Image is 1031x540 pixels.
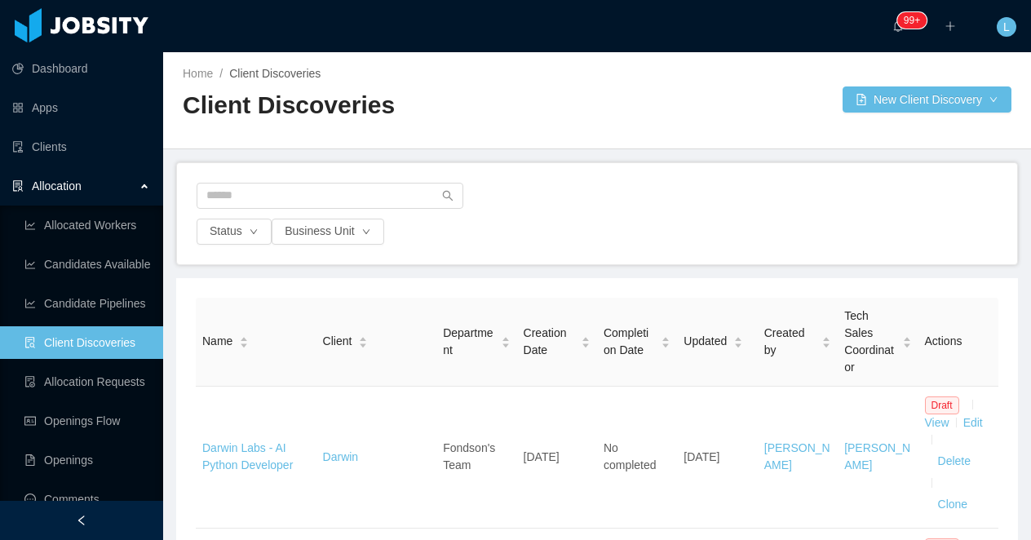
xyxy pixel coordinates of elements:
[202,333,232,350] span: Name
[902,334,912,346] div: Sort
[844,441,910,471] a: [PERSON_NAME]
[240,341,249,346] i: icon: caret-down
[661,334,670,346] div: Sort
[764,441,830,471] a: [PERSON_NAME]
[442,190,454,201] i: icon: search
[32,179,82,193] span: Allocation
[677,387,757,529] td: [DATE]
[963,416,983,429] a: Edit
[272,219,384,245] button: Business Uniticon: down
[183,89,597,122] h2: Client Discoveries
[945,20,956,32] i: icon: plus
[604,325,654,359] span: Completion Date
[24,444,150,476] a: icon: file-textOpenings
[734,341,743,346] i: icon: caret-down
[12,91,150,124] a: icon: appstoreApps
[822,341,831,346] i: icon: caret-down
[822,335,831,340] i: icon: caret-up
[662,341,670,346] i: icon: caret-down
[581,341,590,346] i: icon: caret-down
[597,387,677,529] td: No completed
[843,86,1011,113] button: icon: file-addNew Client Discoverydown
[359,341,368,346] i: icon: caret-down
[925,449,984,475] button: Delete
[925,396,959,414] span: Draft
[501,334,511,346] div: Sort
[202,441,293,471] a: Darwin Labs - AI Python Developer
[24,365,150,398] a: icon: file-doneAllocation Requests
[524,325,574,359] span: Creation Date
[1003,17,1010,37] span: L
[197,219,272,245] button: Statusicon: down
[12,131,150,163] a: icon: auditClients
[733,334,743,346] div: Sort
[684,333,727,350] span: Updated
[925,416,949,429] a: View
[24,209,150,241] a: icon: line-chartAllocated Workers
[581,334,591,346] div: Sort
[925,492,981,518] button: Clone
[897,12,927,29] sup: 576
[240,335,249,340] i: icon: caret-up
[925,334,962,347] span: Actions
[24,405,150,437] a: icon: idcardOpenings Flow
[219,67,223,80] span: /
[24,287,150,320] a: icon: line-chartCandidate Pipelines
[12,52,150,85] a: icon: pie-chartDashboard
[443,325,493,359] span: Department
[734,335,743,340] i: icon: caret-up
[359,335,368,340] i: icon: caret-up
[517,387,597,529] td: [DATE]
[821,334,831,346] div: Sort
[239,334,249,346] div: Sort
[24,248,150,281] a: icon: line-chartCandidates Available
[662,335,670,340] i: icon: caret-up
[24,326,150,359] a: icon: file-searchClient Discoveries
[902,341,911,346] i: icon: caret-down
[12,180,24,192] i: icon: solution
[183,67,213,80] a: Home
[764,325,815,359] span: Created by
[501,341,510,346] i: icon: caret-down
[844,308,895,376] span: Tech Sales Coordinator
[323,333,352,350] span: Client
[581,335,590,340] i: icon: caret-up
[24,483,150,516] a: icon: messageComments
[436,387,516,529] td: Fondson's Team
[902,335,911,340] i: icon: caret-up
[501,335,510,340] i: icon: caret-up
[229,67,321,80] span: Client Discoveries
[892,20,904,32] i: icon: bell
[358,334,368,346] div: Sort
[323,450,359,463] a: Darwin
